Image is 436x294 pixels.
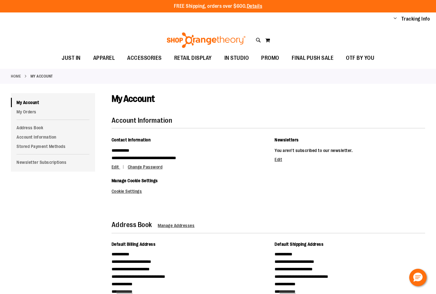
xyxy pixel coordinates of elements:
span: Default Shipping Address [275,242,323,247]
p: FREE Shipping, orders over $600. [174,3,262,10]
img: Shop Orangetheory [166,32,247,48]
a: Newsletter Subscriptions [11,158,95,167]
p: You aren't subscribed to our newsletter. [275,147,425,154]
a: Edit [275,157,282,162]
span: Contact Information [112,137,151,142]
button: Hello, have a question? Let’s chat. [409,269,427,286]
span: IN STUDIO [224,51,249,65]
button: Account menu [394,16,397,22]
a: Details [247,3,262,9]
a: Manage Addresses [158,223,194,228]
span: OTF BY YOU [346,51,374,65]
a: FINAL PUSH SALE [285,51,340,65]
a: Home [11,73,21,79]
a: Cookie Settings [112,189,142,194]
a: Account Information [11,132,95,142]
strong: Account Information [112,116,172,124]
span: FINAL PUSH SALE [292,51,334,65]
a: My Orders [11,107,95,116]
span: My Account [112,93,155,104]
a: APPAREL [87,51,121,65]
a: Edit [112,164,127,169]
span: ACCESSORIES [127,51,162,65]
a: Change Password [128,164,163,169]
span: RETAIL DISPLAY [174,51,212,65]
strong: My Account [31,73,53,79]
a: My Account [11,98,95,107]
a: Stored Payment Methods [11,142,95,151]
strong: Address Book [112,221,152,229]
span: Default Billing Address [112,242,156,247]
a: PROMO [255,51,285,65]
span: Manage Cookie Settings [112,178,158,183]
a: ACCESSORIES [121,51,168,65]
a: JUST IN [55,51,87,65]
span: APPAREL [93,51,115,65]
span: Edit [112,164,119,169]
a: OTF BY YOU [340,51,381,65]
a: IN STUDIO [218,51,255,65]
a: Tracking Info [401,16,430,22]
span: JUST IN [62,51,81,65]
span: Newsletters [275,137,299,142]
a: RETAIL DISPLAY [168,51,218,65]
span: PROMO [261,51,279,65]
a: Address Book [11,123,95,132]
